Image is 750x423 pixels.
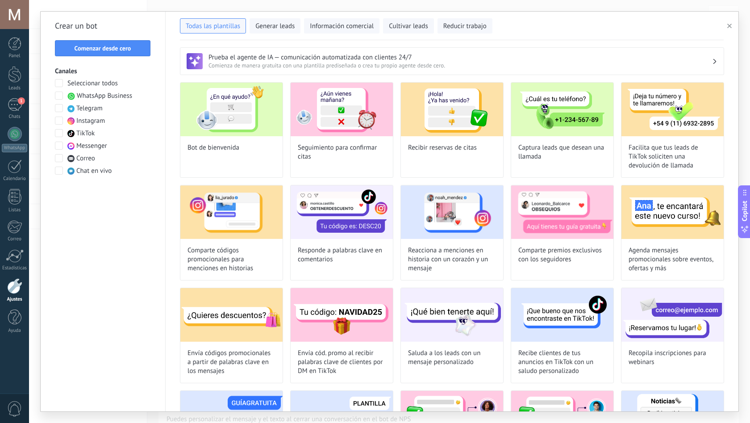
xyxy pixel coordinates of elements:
div: Ayuda [2,328,28,334]
img: Comparte códigos promocionales para menciones en historias [180,185,283,239]
img: Reacciona a menciones en historia con un corazón y un mensaje [401,185,503,239]
span: Comparte premios exclusivos con los seguidores [518,246,606,264]
h2: Crear un bot [55,19,151,33]
span: Instagram [76,117,105,126]
span: Seguimiento para confirmar citas [298,143,386,161]
h3: Prueba el agente de IA — comunicación automatizada con clientes 24/7 [208,53,712,62]
h3: Canales [55,67,151,75]
img: Envía cód. promo al recibir palabras clave de clientes por DM en TikTok [291,288,393,342]
img: Facilita que tus leads de TikTok soliciten una devolución de llamada [621,83,724,136]
span: Comparte códigos promocionales para menciones en historias [187,246,275,273]
span: Envía cód. promo al recibir palabras clave de clientes por DM en TikTok [298,349,386,376]
div: Correo [2,236,28,242]
span: Cultivar leads [389,22,428,31]
span: Captura leads que desean una llamada [518,143,606,161]
span: Correo [76,154,95,163]
span: Todas las plantillas [186,22,240,31]
div: Leads [2,85,28,91]
span: Agenda mensajes promocionales sobre eventos, ofertas y más [629,246,717,273]
img: Responde a palabras clave en comentarios [291,185,393,239]
span: Generar leads [255,22,295,31]
img: Bot de bienvenida [180,83,283,136]
button: Comenzar desde cero [55,40,150,56]
button: Reducir trabajo [437,18,492,34]
img: Recibe clientes de tus anuncios en TikTok con un saludo personalizado [511,288,613,342]
img: Recopila inscripciones para webinars [621,288,724,342]
div: Calendario [2,176,28,182]
span: Saluda a los leads con un mensaje personalizado [408,349,496,367]
div: Chats [2,114,28,120]
img: Comparte premios exclusivos con los seguidores [511,185,613,239]
span: Comenzar desde cero [75,45,131,51]
img: Seguimiento para confirmar citas [291,83,393,136]
span: Bot de bienvenida [187,143,239,152]
button: Generar leads [250,18,300,34]
span: Recopila inscripciones para webinars [629,349,717,367]
button: Todas las plantillas [180,18,246,34]
span: Chat en vivo [76,167,112,176]
div: WhatsApp [2,144,27,152]
span: TikTok [76,129,95,138]
span: Seleccionar todos [67,79,118,88]
button: Cultivar leads [383,18,433,34]
span: Recibir reservas de citas [408,143,477,152]
img: Envía códigos promocionales a partir de palabras clave en los mensajes [180,288,283,342]
span: Responde a palabras clave en comentarios [298,246,386,264]
button: Información comercial [304,18,379,34]
img: Recibir reservas de citas [401,83,503,136]
div: Listas [2,207,28,213]
span: Comienza de manera gratuita con una plantilla prediseñada o crea tu propio agente desde cero. [208,62,712,69]
img: Captura leads que desean una llamada [511,83,613,136]
span: Telegram [76,104,103,113]
span: Messenger [76,142,107,151]
div: Estadísticas [2,265,28,271]
img: Saluda a los leads con un mensaje personalizado [401,288,503,342]
div: Ajustes [2,297,28,302]
span: WhatsApp Business [77,92,132,101]
span: 1 [18,97,25,105]
img: Agenda mensajes promocionales sobre eventos, ofertas y más [621,185,724,239]
span: Recibe clientes de tus anuncios en TikTok con un saludo personalizado [518,349,606,376]
span: Información comercial [310,22,374,31]
span: Reducir trabajo [443,22,487,31]
span: Envía códigos promocionales a partir de palabras clave en los mensajes [187,349,275,376]
span: Copilot [740,201,749,221]
span: Reacciona a menciones en historia con un corazón y un mensaje [408,246,496,273]
span: Facilita que tus leads de TikTok soliciten una devolución de llamada [629,143,717,170]
div: Panel [2,53,28,59]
